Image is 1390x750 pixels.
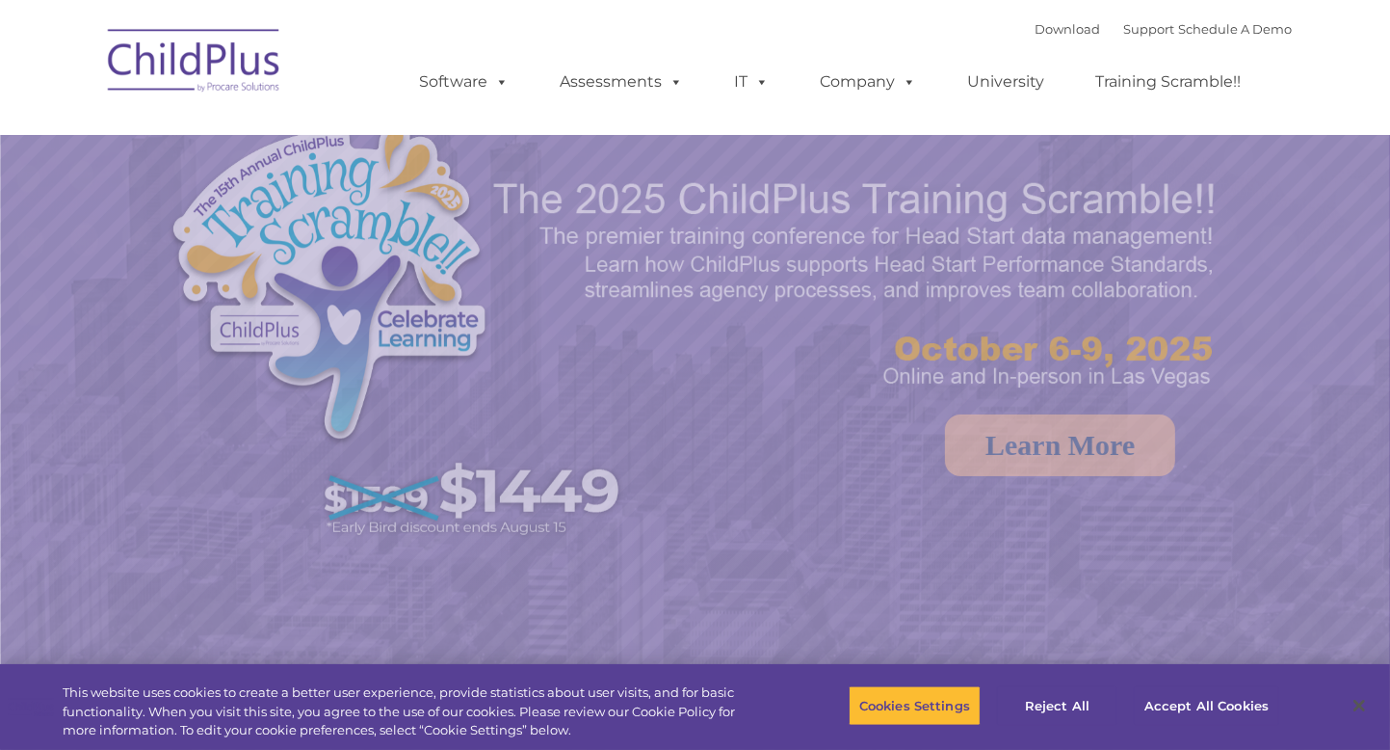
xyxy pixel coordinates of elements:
button: Cookies Settings [849,685,981,726]
a: IT [716,63,789,101]
a: Assessments [541,63,703,101]
a: University [949,63,1064,101]
a: Learn More [945,415,1175,476]
a: Support [1124,21,1175,37]
a: Company [801,63,936,101]
a: Training Scramble!! [1077,63,1261,101]
div: This website uses cookies to create a better user experience, provide statistics about user visit... [63,683,765,740]
button: Close [1338,684,1380,727]
a: Schedule A Demo [1179,21,1293,37]
button: Reject All [997,685,1117,726]
button: Accept All Cookies [1134,685,1279,726]
font: | [1036,21,1293,37]
a: Download [1036,21,1101,37]
a: Software [401,63,529,101]
img: ChildPlus by Procare Solutions [98,15,291,112]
